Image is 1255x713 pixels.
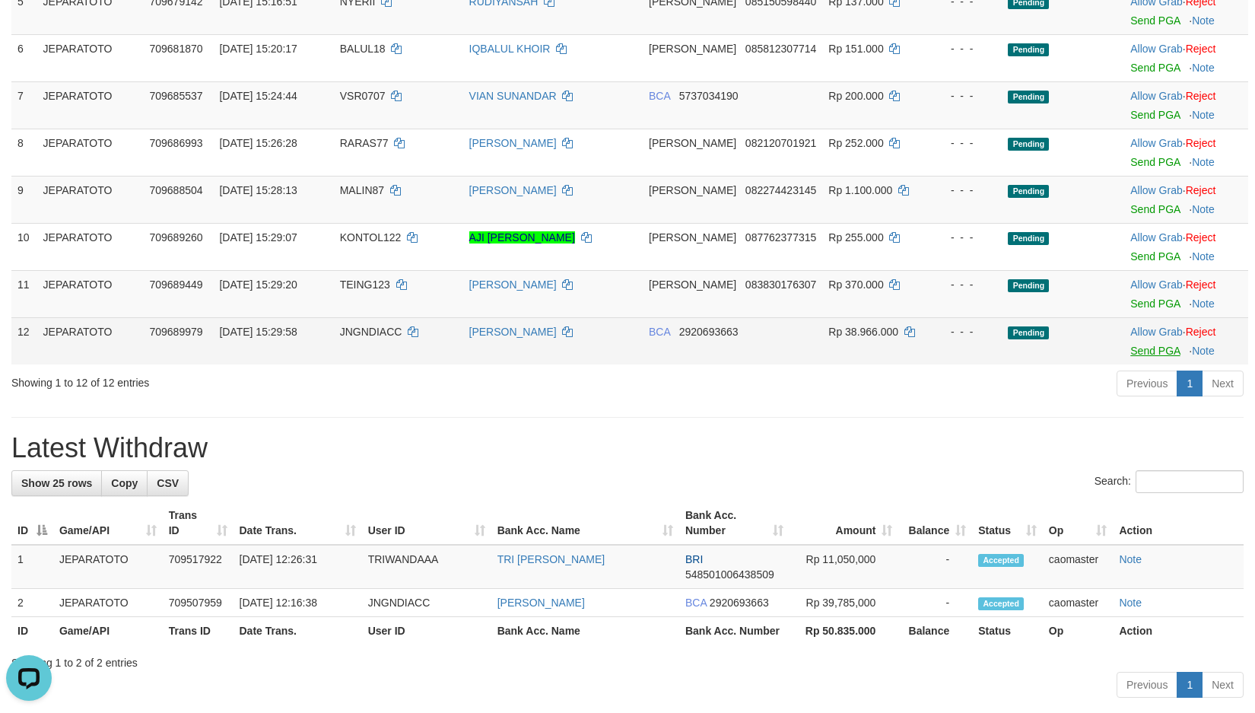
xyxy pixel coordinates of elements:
[11,545,53,589] td: 1
[1130,156,1180,168] a: Send PGA
[219,137,297,149] span: [DATE] 15:26:28
[1192,345,1215,357] a: Note
[1130,326,1185,338] span: ·
[828,43,883,55] span: Rp 151.000
[1192,156,1215,168] a: Note
[11,589,53,617] td: 2
[972,617,1043,645] th: Status
[1130,43,1182,55] a: Allow Grab
[340,279,390,291] span: TEING123
[1124,317,1248,364] td: ·
[37,176,144,223] td: JEPARATOTO
[340,326,402,338] span: JNGNDIACC
[935,88,996,103] div: - - -
[1177,371,1203,396] a: 1
[745,279,816,291] span: Copy 083830176307 to clipboard
[828,90,883,102] span: Rp 200.000
[828,326,898,338] span: Rp 38.966.000
[1130,345,1180,357] a: Send PGA
[1130,62,1180,74] a: Send PGA
[53,501,163,545] th: Game/API: activate to sort column ascending
[469,231,575,244] a: AJI [PERSON_NAME]
[1202,371,1244,396] a: Next
[157,477,179,489] span: CSV
[1124,176,1248,223] td: ·
[37,270,144,317] td: JEPARATOTO
[1130,14,1180,27] a: Send PGA
[11,369,512,390] div: Showing 1 to 12 of 12 entries
[649,326,670,338] span: BCA
[935,277,996,292] div: - - -
[1186,184,1216,196] a: Reject
[679,617,790,645] th: Bank Acc. Number
[1124,129,1248,176] td: ·
[53,589,163,617] td: JEPARATOTO
[1186,326,1216,338] a: Reject
[1186,231,1216,244] a: Reject
[898,617,972,645] th: Balance
[340,231,402,244] span: KONTOL122
[53,545,163,589] td: JEPARATOTO
[649,43,736,55] span: [PERSON_NAME]
[1130,279,1182,291] a: Allow Grab
[219,231,297,244] span: [DATE] 15:29:07
[790,501,899,545] th: Amount: activate to sort column ascending
[11,470,102,496] a: Show 25 rows
[234,589,362,617] td: [DATE] 12:16:38
[1186,43,1216,55] a: Reject
[362,545,491,589] td: TRIWANDAAA
[469,184,557,196] a: [PERSON_NAME]
[149,279,202,291] span: 709689449
[679,90,739,102] span: Copy 5737034190 to clipboard
[11,617,53,645] th: ID
[1043,589,1114,617] td: caomaster
[1130,231,1182,244] a: Allow Grab
[1177,672,1203,698] a: 1
[1008,232,1049,245] span: Pending
[149,184,202,196] span: 709688504
[978,554,1024,567] span: Accepted
[649,137,736,149] span: [PERSON_NAME]
[1043,617,1114,645] th: Op
[1095,470,1244,493] label: Search:
[1130,298,1180,310] a: Send PGA
[1130,90,1185,102] span: ·
[497,553,605,565] a: TRI [PERSON_NAME]
[219,279,297,291] span: [DATE] 15:29:20
[1130,109,1180,121] a: Send PGA
[828,231,883,244] span: Rp 255.000
[340,90,386,102] span: VSR0707
[1124,81,1248,129] td: ·
[1008,43,1049,56] span: Pending
[935,41,996,56] div: - - -
[1130,279,1185,291] span: ·
[1192,62,1215,74] a: Note
[828,137,883,149] span: Rp 252.000
[362,501,491,545] th: User ID: activate to sort column ascending
[163,589,234,617] td: 709507959
[491,501,679,545] th: Bank Acc. Name: activate to sort column ascending
[1130,203,1180,215] a: Send PGA
[649,184,736,196] span: [PERSON_NAME]
[790,589,899,617] td: Rp 39,785,000
[497,597,585,609] a: [PERSON_NAME]
[101,470,148,496] a: Copy
[11,501,53,545] th: ID: activate to sort column descending
[234,617,362,645] th: Date Trans.
[1113,617,1244,645] th: Action
[1043,545,1114,589] td: caomaster
[1124,223,1248,270] td: ·
[11,129,37,176] td: 8
[11,81,37,129] td: 7
[1117,672,1177,698] a: Previous
[340,137,389,149] span: RARAS77
[1008,279,1049,292] span: Pending
[828,279,883,291] span: Rp 370.000
[37,129,144,176] td: JEPARATOTO
[935,324,996,339] div: - - -
[685,553,703,565] span: BRI
[1130,137,1185,149] span: ·
[710,597,769,609] span: Copy 2920693663 to clipboard
[1186,90,1216,102] a: Reject
[1043,501,1114,545] th: Op: activate to sort column ascending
